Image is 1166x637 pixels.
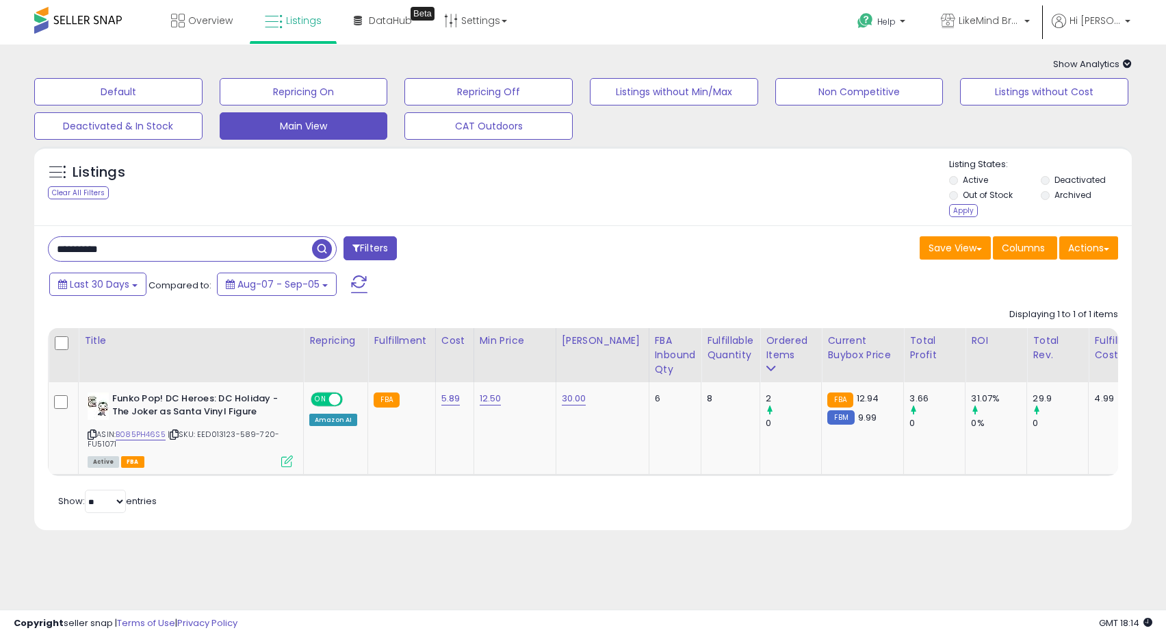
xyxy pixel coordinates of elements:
[949,204,978,217] div: Apply
[1033,392,1088,405] div: 29.9
[1094,334,1147,362] div: Fulfillment Cost
[374,334,429,348] div: Fulfillment
[480,392,502,405] a: 12.50
[480,334,550,348] div: Min Price
[909,334,959,362] div: Total Profit
[655,334,696,377] div: FBA inbound Qty
[920,236,991,260] button: Save View
[1054,174,1106,186] label: Deactivated
[88,429,279,449] span: | SKU: EED013123-589-720-FU51071
[707,392,749,405] div: 8
[1009,308,1118,321] div: Displaying 1 to 1 of 1 items
[949,158,1131,171] p: Listing States:
[88,392,109,420] img: 41wPK2e1DvL._SL40_.jpg
[1054,189,1091,201] label: Archived
[88,392,293,466] div: ASIN:
[88,456,119,468] span: All listings currently available for purchase on Amazon
[971,417,1026,429] div: 0%
[34,78,203,105] button: Default
[877,16,896,27] span: Help
[116,429,166,440] a: B085PH46S5
[73,163,125,182] h5: Listings
[562,392,586,405] a: 30.00
[655,392,691,405] div: 6
[441,334,468,348] div: Cost
[971,392,1026,405] div: 31.07%
[84,334,298,348] div: Title
[220,112,388,140] button: Main View
[827,392,853,408] small: FBA
[775,78,944,105] button: Non Competitive
[1052,14,1130,45] a: Hi [PERSON_NAME]
[993,236,1057,260] button: Columns
[1033,417,1088,429] div: 0
[411,7,435,21] div: Tooltip anchor
[909,417,965,429] div: 0
[1070,14,1121,27] span: Hi [PERSON_NAME]
[220,78,388,105] button: Repricing On
[312,394,329,405] span: ON
[188,14,233,27] span: Overview
[112,392,278,421] b: Funko Pop! DC Heroes: DC Holiday - The Joker as Santa Vinyl Figure
[404,78,573,105] button: Repricing Off
[971,334,1021,348] div: ROI
[404,112,573,140] button: CAT Outdoors
[963,174,988,186] label: Active
[441,392,461,405] a: 5.89
[707,334,754,362] div: Fulfillable Quantity
[286,14,322,27] span: Listings
[959,14,1020,27] span: LikeMind Brands
[341,394,363,405] span: OFF
[766,392,821,405] div: 2
[909,392,965,405] div: 3.66
[590,78,758,105] button: Listings without Min/Max
[49,273,146,296] button: Last 30 Days
[148,279,211,292] span: Compared to:
[217,273,337,296] button: Aug-07 - Sep-05
[34,112,203,140] button: Deactivated & In Stock
[1094,392,1142,405] div: 4.99
[1059,236,1118,260] button: Actions
[1053,58,1132,71] span: Show Analytics
[48,186,109,199] div: Clear All Filters
[237,277,320,291] span: Aug-07 - Sep-05
[960,78,1128,105] button: Listings without Cost
[374,392,399,408] small: FBA
[121,456,144,468] span: FBA
[58,495,157,508] span: Show: entries
[827,334,898,362] div: Current Buybox Price
[309,414,357,426] div: Amazon AI
[344,236,397,260] button: Filters
[766,334,816,362] div: Ordered Items
[70,277,129,291] span: Last 30 Days
[369,14,412,27] span: DataHub
[827,410,854,425] small: FBM
[846,2,919,45] a: Help
[857,12,874,29] i: Get Help
[1002,241,1045,255] span: Columns
[766,417,821,429] div: 0
[562,334,643,348] div: [PERSON_NAME]
[857,392,879,405] span: 12.94
[1033,334,1083,362] div: Total Rev.
[963,189,1013,201] label: Out of Stock
[309,334,362,348] div: Repricing
[858,411,877,424] span: 9.99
